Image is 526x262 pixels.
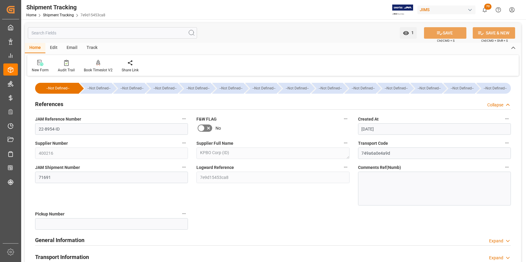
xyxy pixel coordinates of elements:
[180,210,188,218] button: Pickup Number
[80,83,112,94] div: --Not Defined--
[35,164,80,171] span: JAM Shipment Number
[196,164,234,171] span: Logward Reference
[409,30,414,35] span: 1
[119,83,145,94] div: --Not Defined--
[437,38,455,43] span: Ctrl/CMD + S
[35,116,81,122] span: JAM Reference Number
[62,43,82,53] div: Email
[84,67,113,73] div: Book Timeslot V2
[443,83,475,94] div: --Not Defined--
[358,140,388,147] span: Transport Code
[215,125,221,131] span: No
[146,83,178,94] div: --Not Defined--
[26,3,105,12] div: Shipment Tracking
[218,83,244,94] div: --Not Defined--
[503,139,511,147] button: Transport Code
[113,83,145,94] div: --Not Defined--
[392,5,413,15] img: Exertis%20JAM%20-%20Email%20Logo.jpg_1722504956.jpg
[489,255,503,261] div: Expand
[487,102,503,108] div: Collapse
[503,163,511,171] button: Comments Ref(Numb)
[358,116,379,122] span: Created At
[35,140,68,147] span: Supplier Number
[473,27,515,39] button: SAVE & NEW
[179,83,211,94] div: --Not Defined--
[476,83,511,94] div: --Not Defined--
[416,83,442,94] div: --Not Defined--
[358,123,511,135] input: DD-MM-YYYY
[28,27,197,39] input: Search Fields
[35,236,84,244] h2: General Information
[196,147,349,159] textarea: KPBO Corp (ID)
[43,13,74,17] a: Shipment Tracking
[383,83,409,94] div: --Not Defined--
[26,13,36,17] a: Home
[278,83,310,94] div: --Not Defined--
[32,67,49,73] div: New Form
[481,38,508,43] span: Ctrl/CMD + Shift + S
[180,139,188,147] button: Supplier Number
[503,115,511,123] button: Created At
[251,83,277,94] div: --Not Defined--
[35,253,89,261] h2: Transport Information
[417,5,475,14] div: JIMS
[489,238,503,244] div: Expand
[377,83,409,94] div: --Not Defined--
[35,100,63,108] h2: References
[122,67,139,73] div: Share Link
[25,43,45,53] div: Home
[491,3,505,17] button: Help Center
[344,83,376,94] div: --Not Defined--
[86,83,112,94] div: --Not Defined--
[342,163,350,171] button: Logward Reference
[284,83,310,94] div: --Not Defined--
[41,83,74,94] div: --Not Defined--
[417,4,478,15] button: JIMS
[180,115,188,123] button: JAM Reference Number
[35,211,64,217] span: Pickup Number
[410,83,442,94] div: --Not Defined--
[185,83,211,94] div: --Not Defined--
[45,43,62,53] div: Edit
[449,83,475,94] div: --Not Defined--
[35,83,79,94] div: --Not Defined--
[212,83,244,94] div: --Not Defined--
[58,67,75,73] div: Audit Trail
[350,83,376,94] div: --Not Defined--
[424,27,466,39] button: SAVE
[196,140,233,147] span: Supplier Full Name
[358,164,401,171] span: Comments Ref(Numb)
[342,115,350,123] button: F&W FLAG
[400,27,417,39] button: open menu
[482,83,508,94] div: --Not Defined--
[82,43,102,53] div: Track
[180,163,188,171] button: JAM Shipment Number
[478,3,491,17] button: show 70 new notifications
[311,83,343,94] div: --Not Defined--
[317,83,343,94] div: --Not Defined--
[484,4,491,10] span: 70
[152,83,178,94] div: --Not Defined--
[196,116,217,122] span: F&W FLAG
[245,83,277,94] div: --Not Defined--
[342,139,350,147] button: Supplier Full Name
